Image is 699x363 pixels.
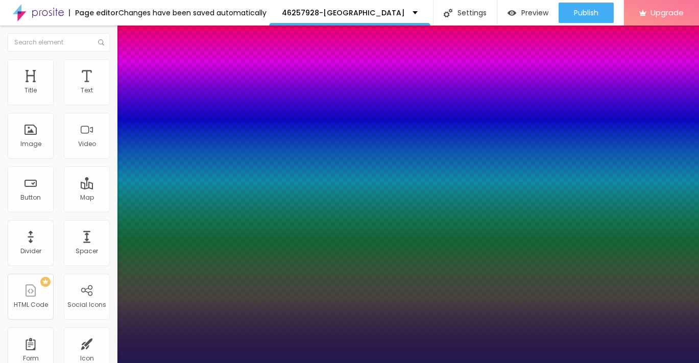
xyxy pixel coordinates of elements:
span: Upgrade [650,8,684,17]
button: Preview [497,3,559,23]
div: Image [20,140,41,148]
button: Publish [559,3,614,23]
div: Map [80,194,94,201]
div: Button [20,194,41,201]
div: Video [78,140,96,148]
div: Text [81,87,93,94]
div: Icon [80,355,94,362]
div: Social Icons [67,301,106,308]
input: Search element [8,33,110,52]
img: Icone [98,39,104,45]
div: Changes have been saved automatically [118,9,267,16]
img: view-1.svg [508,9,516,17]
div: HTML Code [14,301,48,308]
span: Publish [574,9,598,17]
span: Preview [521,9,548,17]
div: Divider [20,248,41,255]
div: Spacer [76,248,98,255]
p: 46257928-[GEOGRAPHIC_DATA] [282,9,405,16]
div: Page editor [69,9,118,16]
div: Form [23,355,39,362]
img: Icone [444,9,452,17]
div: Title [25,87,37,94]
